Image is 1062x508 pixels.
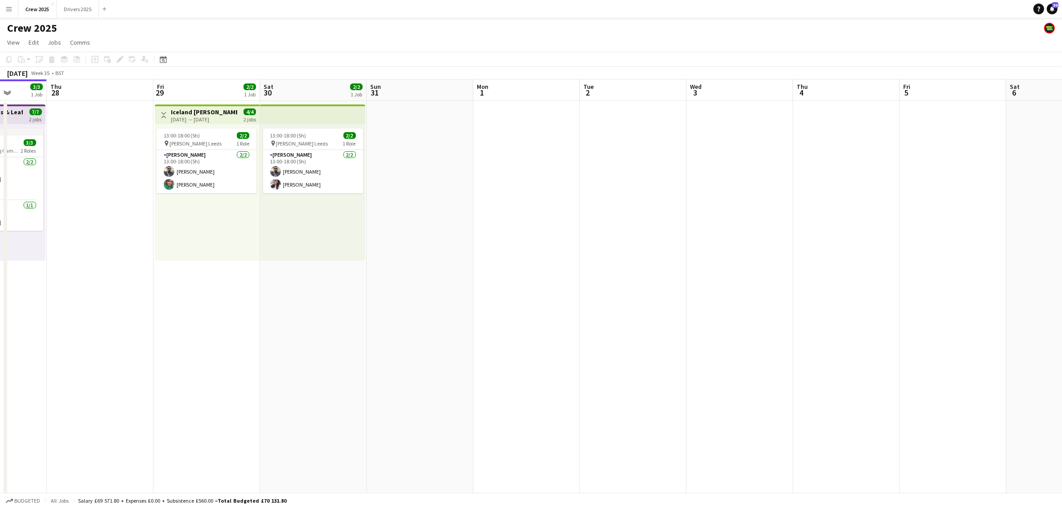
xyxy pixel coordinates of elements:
app-user-avatar: Nicola Price [1044,23,1055,33]
span: Week 35 [29,70,52,76]
div: [DATE] [7,69,28,78]
span: Total Budgeted £70 131.80 [218,497,286,504]
span: Jobs [48,38,61,46]
span: Edit [29,38,39,46]
span: View [7,38,20,46]
div: BST [55,70,64,76]
span: All jobs [49,497,70,504]
button: Drivers 2025 [57,0,99,18]
span: 50 [1052,2,1058,8]
a: 50 [1047,4,1058,14]
span: Comms [70,38,90,46]
button: Crew 2025 [18,0,57,18]
a: Comms [66,37,94,48]
a: Edit [25,37,42,48]
a: Jobs [44,37,65,48]
h1: Crew 2025 [7,21,57,35]
div: Salary £69 571.80 + Expenses £0.00 + Subsistence £560.00 = [78,497,286,504]
span: Budgeted [14,498,40,504]
a: View [4,37,23,48]
button: Budgeted [4,496,41,506]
